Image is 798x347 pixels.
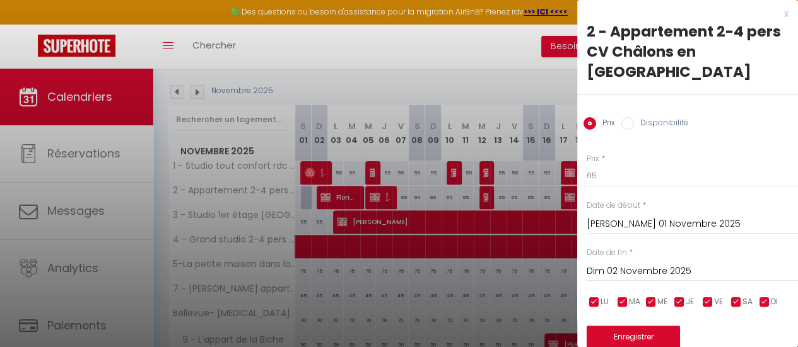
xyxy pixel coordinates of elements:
span: MA [629,296,640,308]
div: 2 - Appartement 2-4 pers CV Châlons en [GEOGRAPHIC_DATA] [587,21,789,82]
label: Date de fin [587,247,627,259]
label: Date de début [587,200,640,212]
span: VE [714,296,723,308]
span: ME [657,296,667,308]
span: JE [686,296,694,308]
label: Disponibilité [634,117,688,131]
span: DI [771,296,778,308]
div: x [577,6,789,21]
span: LU [601,296,609,308]
span: SA [742,296,753,308]
label: Prix [596,117,615,131]
label: Prix [587,153,599,165]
